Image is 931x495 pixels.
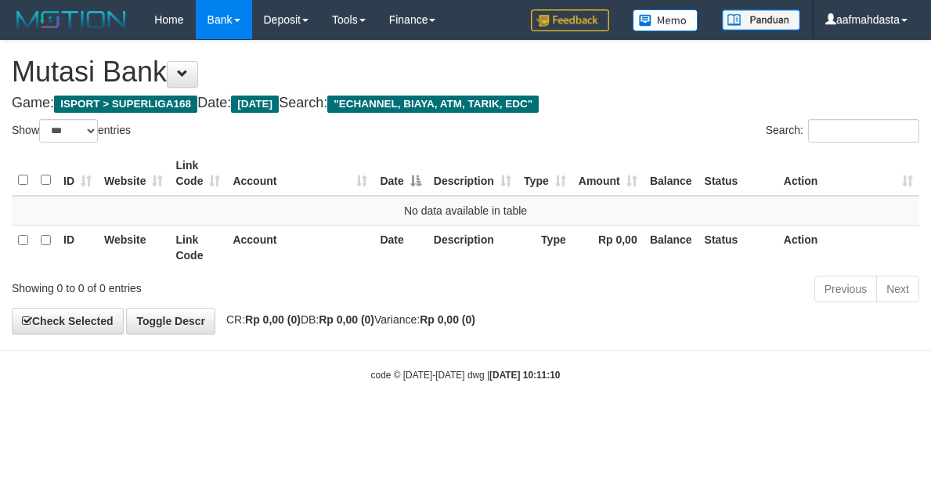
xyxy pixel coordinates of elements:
span: ISPORT > SUPERLIGA168 [54,96,197,113]
img: Feedback.jpg [531,9,609,31]
input: Search: [808,119,919,143]
th: Account: activate to sort column ascending [226,151,373,196]
th: Balance [644,225,698,269]
th: Type [518,225,572,269]
th: Date [373,225,427,269]
a: Check Selected [12,308,124,334]
span: CR: DB: Variance: [218,313,475,326]
select: Showentries [39,119,98,143]
th: Rp 0,00 [572,225,644,269]
th: Website [98,225,169,269]
th: Description [428,225,518,269]
th: Account [226,225,373,269]
th: Date: activate to sort column descending [373,151,427,196]
a: Toggle Descr [126,308,215,334]
h1: Mutasi Bank [12,56,919,88]
th: Link Code [169,225,226,269]
strong: Rp 0,00 (0) [319,313,374,326]
th: ID [57,225,98,269]
img: MOTION_logo.png [12,8,131,31]
th: Action: activate to sort column ascending [778,151,919,196]
th: Action [778,225,919,269]
img: Button%20Memo.svg [633,9,698,31]
span: [DATE] [231,96,279,113]
strong: Rp 0,00 (0) [420,313,475,326]
a: Previous [814,276,877,302]
th: Status [698,225,778,269]
span: "ECHANNEL, BIAYA, ATM, TARIK, EDC" [327,96,539,113]
div: Showing 0 to 0 of 0 entries [12,274,376,296]
th: ID: activate to sort column ascending [57,151,98,196]
label: Show entries [12,119,131,143]
strong: Rp 0,00 (0) [245,313,301,326]
strong: [DATE] 10:11:10 [489,370,560,381]
h4: Game: Date: Search: [12,96,919,111]
small: code © [DATE]-[DATE] dwg | [371,370,561,381]
th: Balance [644,151,698,196]
th: Status [698,151,778,196]
th: Description: activate to sort column ascending [428,151,518,196]
th: Website: activate to sort column ascending [98,151,169,196]
th: Amount: activate to sort column ascending [572,151,644,196]
td: No data available in table [12,196,919,226]
img: panduan.png [722,9,800,31]
a: Next [876,276,919,302]
th: Link Code: activate to sort column ascending [169,151,226,196]
th: Type: activate to sort column ascending [518,151,572,196]
label: Search: [766,119,919,143]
